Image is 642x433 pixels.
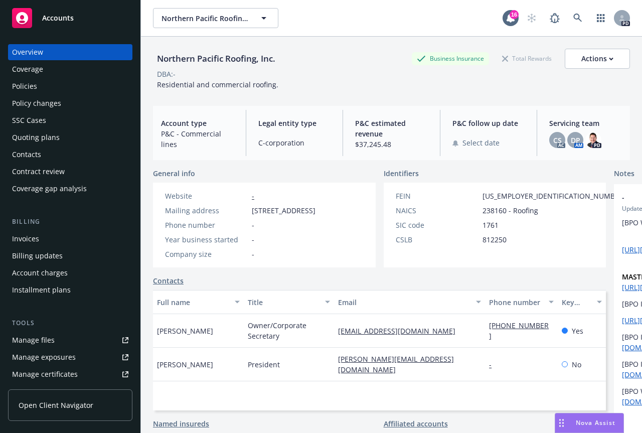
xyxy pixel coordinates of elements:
a: Invoices [8,231,132,247]
span: General info [153,168,195,179]
div: Manage exposures [12,349,76,365]
div: Title [248,297,319,308]
span: No [572,359,581,370]
img: photo [585,132,601,148]
span: [PERSON_NAME] [157,326,213,336]
a: Policies [8,78,132,94]
span: CS [553,135,562,146]
div: Key contact [562,297,591,308]
span: Account type [161,118,234,128]
span: - [252,249,254,259]
div: Policies [12,78,37,94]
span: $37,245.48 [355,139,428,150]
span: Yes [572,326,583,336]
span: [STREET_ADDRESS] [252,205,315,216]
div: Coverage [12,61,43,77]
span: [US_EMPLOYER_IDENTIFICATION_NUMBER] [483,191,626,201]
a: Manage files [8,332,132,348]
a: Start snowing [522,8,542,28]
span: DP [571,135,580,146]
span: Open Client Navigator [19,400,93,410]
a: Billing updates [8,248,132,264]
span: 238160 - Roofing [483,205,538,216]
span: Accounts [42,14,74,22]
button: Title [244,290,335,314]
a: [EMAIL_ADDRESS][DOMAIN_NAME] [338,326,463,336]
span: P&C estimated revenue [355,118,428,139]
a: Named insureds [153,418,209,429]
a: Quoting plans [8,129,132,146]
a: - [489,360,500,369]
a: Accounts [8,4,132,32]
a: Manage exposures [8,349,132,365]
span: 812250 [483,234,507,245]
div: DBA: - [157,69,176,79]
span: President [248,359,280,370]
div: FEIN [396,191,478,201]
button: Key contact [558,290,606,314]
a: SSC Cases [8,112,132,128]
div: Actions [581,49,613,68]
a: Policy changes [8,95,132,111]
div: Coverage gap analysis [12,181,87,197]
a: Coverage [8,61,132,77]
a: Search [568,8,588,28]
span: - [252,220,254,230]
span: Identifiers [384,168,419,179]
span: P&C follow up date [452,118,525,128]
button: Full name [153,290,244,314]
span: Owner/Corporate Secretary [248,320,331,341]
div: NAICS [396,205,478,216]
button: Email [334,290,485,314]
div: Drag to move [555,413,568,432]
div: Billing updates [12,248,63,264]
div: Total Rewards [497,52,557,65]
div: Mailing address [165,205,248,216]
span: Legal entity type [258,118,331,128]
div: Installment plans [12,282,71,298]
span: 1761 [483,220,499,230]
span: Northern Pacific Roofing, Inc. [162,13,248,24]
a: [PHONE_NUMBER] [489,321,549,341]
div: Billing [8,217,132,227]
div: Phone number [489,297,542,308]
div: Quoting plans [12,129,60,146]
a: Switch app [591,8,611,28]
div: Contract review [12,164,65,180]
div: CSLB [396,234,478,245]
div: Policy changes [12,95,61,111]
div: SSC Cases [12,112,46,128]
div: Year business started [165,234,248,245]
div: Overview [12,44,43,60]
span: C-corporation [258,137,331,148]
a: - [252,191,254,201]
a: Affiliated accounts [384,418,448,429]
button: Northern Pacific Roofing, Inc. [153,8,278,28]
span: Servicing team [549,118,622,128]
div: Website [165,191,248,201]
div: Invoices [12,231,39,247]
a: Account charges [8,265,132,281]
a: Report a Bug [545,8,565,28]
span: - [252,234,254,245]
a: Coverage gap analysis [8,181,132,197]
a: Manage certificates [8,366,132,382]
div: Contacts [12,147,41,163]
span: Residential and commercial roofing. [157,80,278,89]
a: [PERSON_NAME][EMAIL_ADDRESS][DOMAIN_NAME] [338,354,454,374]
button: Actions [565,49,630,69]
div: 16 [510,10,519,19]
div: Northern Pacific Roofing, Inc. [153,52,279,65]
a: Contract review [8,164,132,180]
div: Manage certificates [12,366,78,382]
div: Company size [165,249,248,259]
a: Contacts [153,275,184,286]
div: Manage files [12,332,55,348]
div: Account charges [12,265,68,281]
div: Tools [8,318,132,328]
button: Nova Assist [555,413,624,433]
span: P&C - Commercial lines [161,128,234,150]
a: Overview [8,44,132,60]
span: Nova Assist [576,418,615,427]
